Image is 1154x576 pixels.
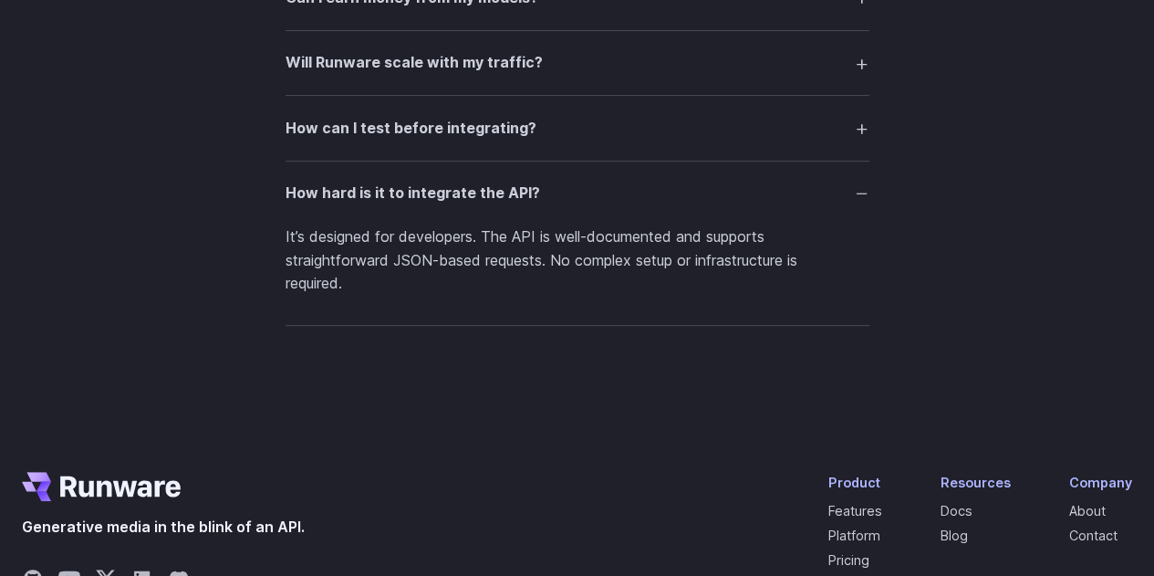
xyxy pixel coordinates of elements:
summary: How can I test before integrating? [286,110,869,145]
h3: How can I test before integrating? [286,117,536,141]
h3: How hard is it to integrate the API? [286,182,540,205]
a: Pricing [828,552,869,568]
div: Resources [941,472,1011,493]
a: Platform [828,528,880,543]
a: Go to / [22,472,181,501]
div: Product [828,472,882,493]
a: About [1069,503,1106,518]
a: Docs [941,503,972,518]
a: Features [828,503,882,518]
a: Contact [1069,528,1118,543]
summary: How hard is it to integrate the API? [286,176,869,211]
summary: Will Runware scale with my traffic? [286,46,869,80]
a: Blog [941,528,968,543]
p: It’s designed for developers. The API is well-documented and supports straightforward JSON-based ... [286,225,869,296]
h3: Will Runware scale with my traffic? [286,51,543,75]
span: Generative media in the blink of an API. [22,516,305,539]
div: Company [1069,472,1132,493]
